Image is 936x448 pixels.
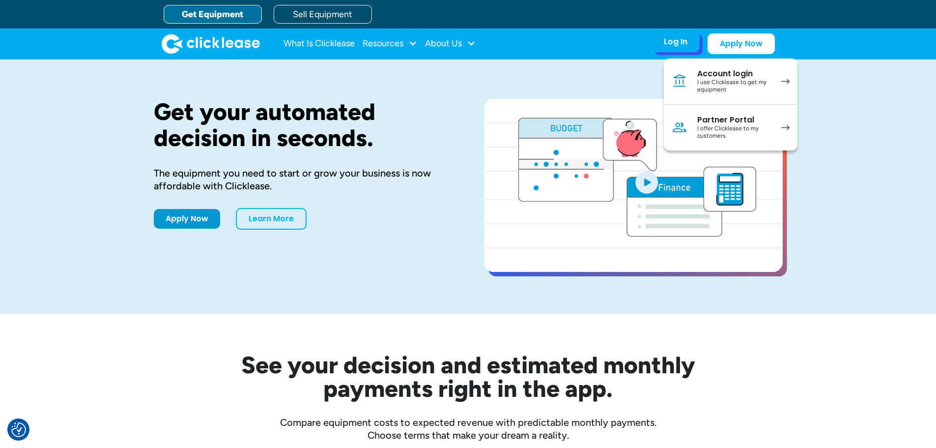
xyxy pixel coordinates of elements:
[697,115,771,125] div: Partner Portal
[664,59,797,105] a: Account loginI use Clicklease to get my equipment
[708,33,775,54] a: Apply Now
[164,5,262,24] a: Get Equipment
[154,167,453,192] div: The equipment you need to start or grow your business is now affordable with Clicklease.
[11,422,26,437] img: Revisit consent button
[284,34,355,54] a: What Is Clicklease
[425,34,476,54] div: About Us
[664,105,797,150] a: Partner PortalI offer Clicklease to my customers.
[664,37,687,47] div: Log In
[162,34,260,54] img: Clicklease logo
[484,99,783,272] a: open lightbox
[672,73,687,89] img: Bank icon
[154,209,220,229] a: Apply Now
[633,168,660,196] img: Blue play button logo on a light blue circular background
[193,353,743,400] h2: See your decision and estimated monthly payments right in the app.
[664,59,797,150] nav: Log In
[363,34,417,54] div: Resources
[154,99,453,151] h1: Get your automated decision in seconds.
[697,125,771,140] div: I offer Clicklease to my customers.
[697,79,771,94] div: I use Clicklease to get my equipment
[781,79,790,84] img: arrow
[11,422,26,437] button: Consent Preferences
[672,119,687,135] img: Person icon
[236,208,307,230] a: Learn More
[697,69,771,79] div: Account login
[162,34,260,54] a: home
[274,5,372,24] a: Sell Equipment
[154,416,783,442] div: Compare equipment costs to expected revenue with predictable monthly payments. Choose terms that ...
[781,125,790,130] img: arrow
